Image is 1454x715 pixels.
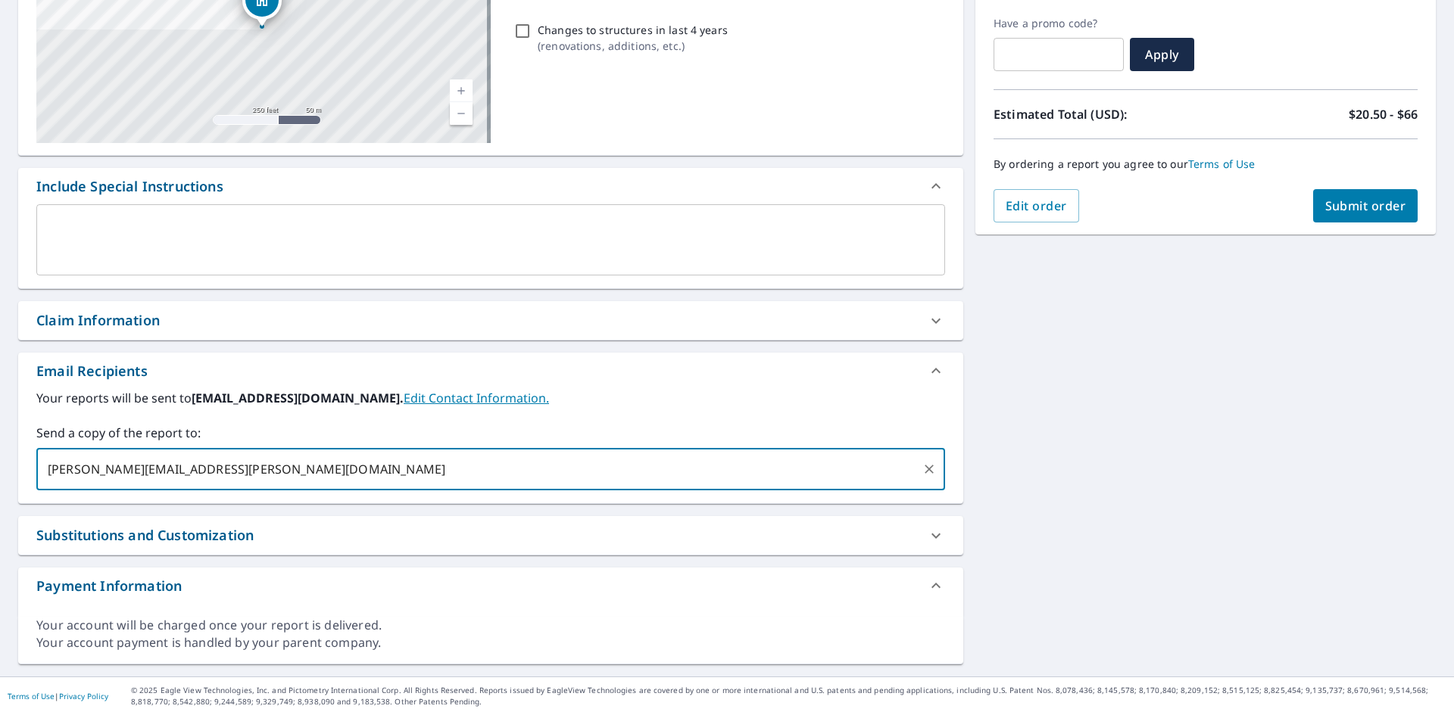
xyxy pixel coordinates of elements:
label: Your reports will be sent to [36,389,945,407]
a: Terms of Use [8,691,55,701]
div: Email Recipients [36,361,148,381]
p: Changes to structures in last 4 years [538,22,728,38]
button: Edit order [994,189,1079,222]
div: Email Recipients [18,353,963,389]
div: Include Special Instructions [18,168,963,204]
a: Terms of Use [1188,157,1256,171]
p: By ordering a report you agree to our [994,157,1418,171]
label: Have a promo code? [994,17,1124,30]
p: $20.50 - $66 [1349,105,1418,123]
div: Payment Information [18,567,963,604]
div: Your account payment is handled by your parent company. [36,634,945,651]
a: Current Level 17, Zoom Out [450,102,473,125]
div: Your account will be charged once your report is delivered. [36,617,945,634]
label: Send a copy of the report to: [36,424,945,442]
div: Substitutions and Customization [36,525,254,546]
a: Privacy Policy [59,691,108,701]
button: Submit order [1313,189,1418,222]
span: Submit order [1325,197,1406,214]
div: Include Special Instructions [36,176,223,197]
div: Claim Information [36,310,160,331]
div: Payment Information [36,576,182,596]
b: [EMAIL_ADDRESS][DOMAIN_NAME]. [192,390,404,406]
span: Apply [1142,46,1182,63]
p: Estimated Total (USD): [994,105,1206,123]
div: Claim Information [18,301,963,340]
div: Substitutions and Customization [18,516,963,555]
span: Edit order [1006,197,1067,214]
button: Apply [1130,38,1194,71]
p: ( renovations, additions, etc. ) [538,38,728,54]
p: | [8,692,108,701]
a: EditContactInfo [404,390,549,406]
button: Clear [919,459,940,480]
a: Current Level 17, Zoom In [450,79,473,102]
p: © 2025 Eagle View Technologies, Inc. and Pictometry International Corp. All Rights Reserved. Repo... [131,685,1446,707]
